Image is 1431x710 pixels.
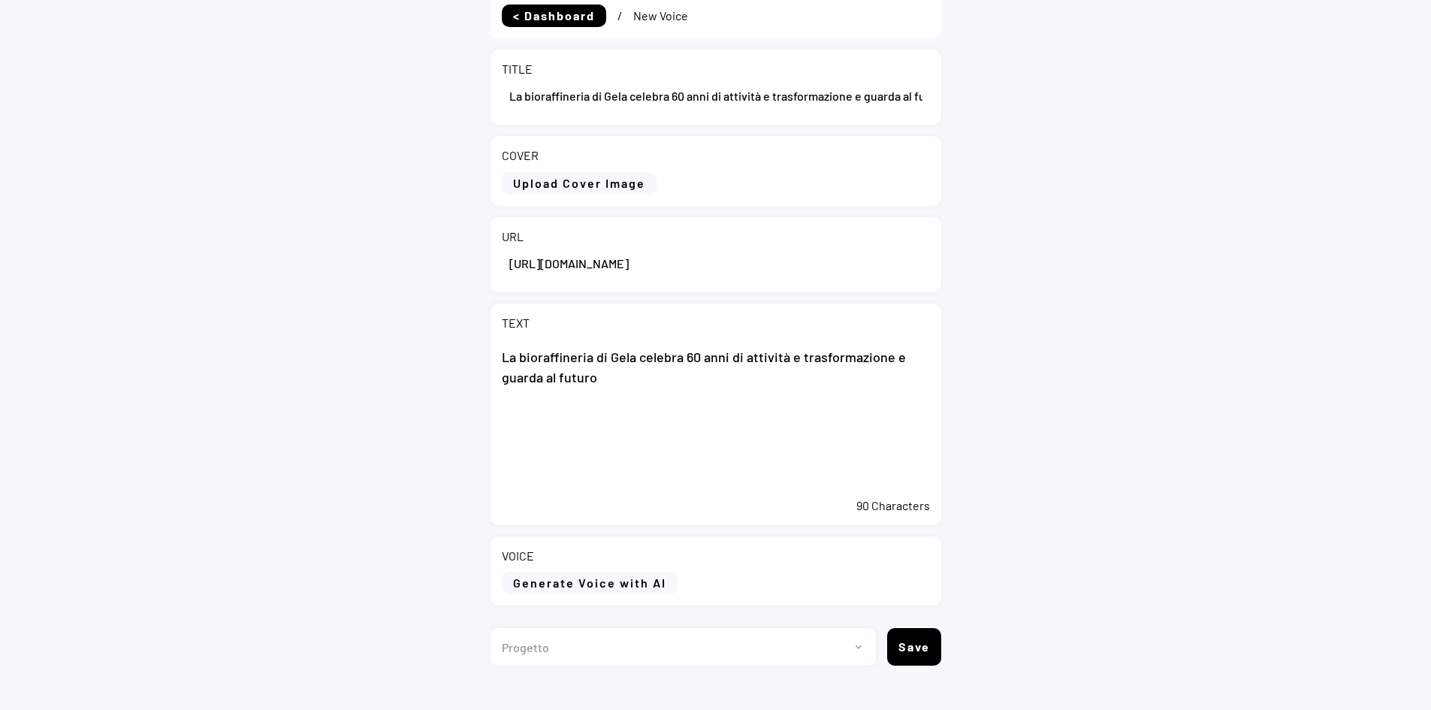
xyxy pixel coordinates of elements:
[502,245,930,281] input: Type here...
[502,61,533,77] div: TITLE
[887,628,941,666] button: Save
[502,172,657,195] button: Upload Cover Image
[502,315,530,331] div: TEXT
[502,572,678,594] button: Generate Voice with AI
[502,548,534,564] div: VOICE
[633,8,688,24] div: New Voice
[502,5,606,27] button: < Dashboard
[502,497,930,514] div: 90 Characters
[502,228,524,245] div: URL
[502,77,930,113] input: Ex. "My great content"
[502,147,539,164] div: COVER
[617,8,622,24] div: /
